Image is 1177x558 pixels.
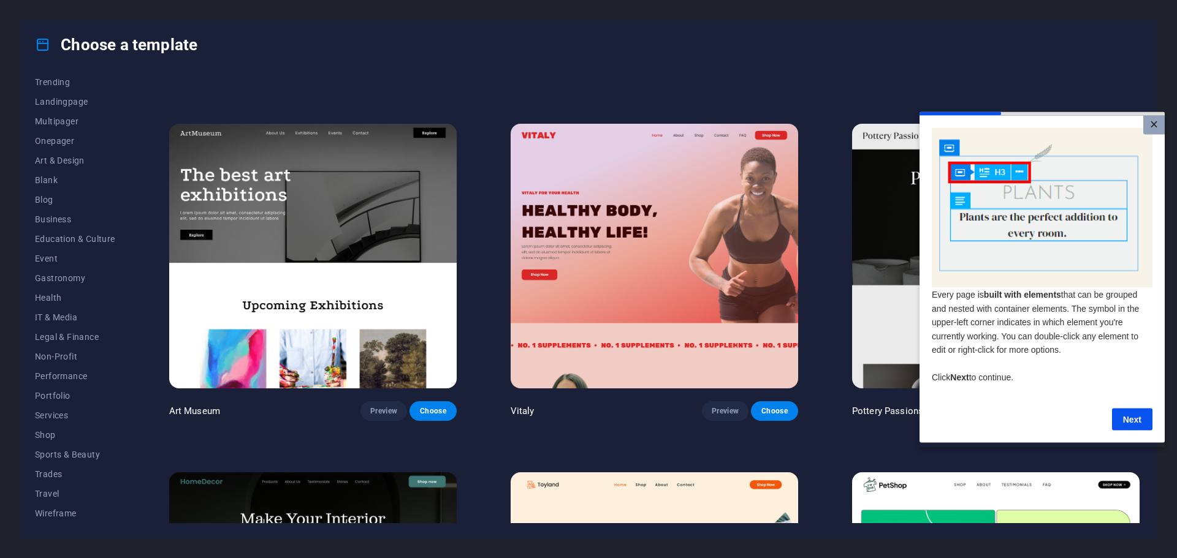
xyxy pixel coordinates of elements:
button: Blank [35,170,115,190]
button: Preview [360,401,407,421]
button: Performance [35,366,115,386]
button: Legal & Finance [35,327,115,347]
span: Preview [712,406,739,416]
button: Health [35,288,115,307]
span: Every page is that can be grouped and nested with container elements. The symbol in the upper-lef... [12,178,219,243]
span: Shop [35,430,115,440]
span: Legal & Finance [35,332,115,342]
span: Services [35,410,115,420]
button: Business [35,209,115,229]
span: Choose [761,406,788,416]
button: Gastronomy [35,268,115,288]
button: Trades [35,464,115,484]
button: Sports & Beauty [35,445,115,464]
span: Gastronomy [35,273,115,283]
button: Preview [702,401,748,421]
span: Wireframe [35,508,115,518]
span: Next [31,260,49,270]
img: Art Museum [169,124,457,388]
p: Art Museum [169,405,220,417]
span: Click [12,260,31,270]
span: Health [35,293,115,303]
button: Onepager [35,131,115,151]
span: Blank [35,175,115,185]
img: Vitaly [511,124,798,388]
button: Wireframe [35,503,115,523]
button: Landingpage [35,92,115,111]
button: Choose [751,401,798,421]
button: Art & Design [35,151,115,170]
span: Non-Profit [35,352,115,361]
button: Services [35,405,115,425]
button: Trending [35,72,115,92]
span: IT & Media [35,312,115,322]
span: Travel [35,489,115,499]
button: IT & Media [35,307,115,327]
h4: Choose a template [35,35,197,55]
p: Pottery Passions [852,405,923,417]
span: Education & Culture [35,234,115,244]
span: Performance [35,371,115,381]
a: Close modal [224,4,245,23]
span: Trending [35,77,115,87]
span: Business [35,214,115,224]
button: Education & Culture [35,229,115,249]
span: Preview [370,406,397,416]
a: Next [192,296,233,319]
button: Portfolio [35,386,115,405]
span: Event [35,254,115,263]
button: Event [35,249,115,268]
span: Landingpage [35,97,115,107]
button: Non-Profit [35,347,115,366]
button: Multipager [35,111,115,131]
span: Trades [35,469,115,479]
img: Pottery Passions [852,124,1140,388]
span: to continue. [50,260,94,270]
span: Art & Design [35,156,115,165]
span: Multipager [35,116,115,126]
button: Travel [35,484,115,503]
span: Onepager [35,136,115,146]
button: Blog [35,190,115,209]
button: Shop [35,425,115,445]
span: Sports & Beauty [35,450,115,459]
strong: built with elements [64,178,142,187]
span: Portfolio [35,391,115,401]
span: Blog [35,195,115,205]
button: Choose [409,401,456,421]
span: Choose [419,406,446,416]
p: Vitaly [511,405,535,417]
